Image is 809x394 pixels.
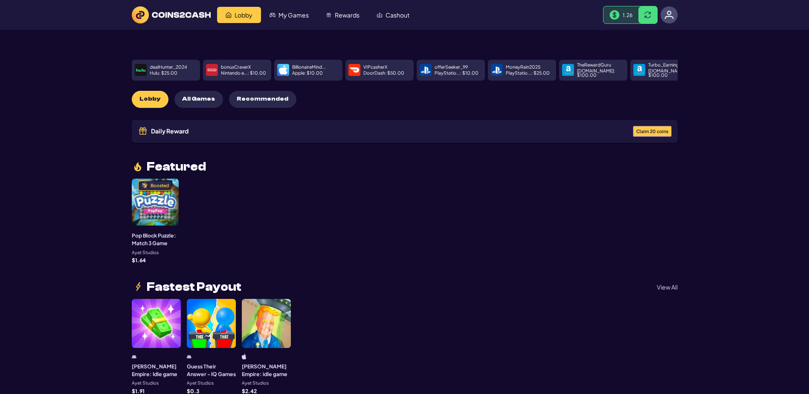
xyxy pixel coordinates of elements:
p: dealHunter_2024 [150,65,187,70]
p: Nintendo e... : $ 10.00 [221,71,266,75]
p: Apple : $ 10.00 [292,71,323,75]
span: All Games [182,96,215,103]
div: Boosted [151,183,169,188]
p: [DOMAIN_NAME] : $ 100.00 [648,69,696,78]
p: DoorDash : $ 50.00 [363,71,404,75]
img: Boosted [142,183,148,188]
img: payment icon [278,65,288,75]
a: Cashout [368,7,418,23]
p: TheRewardGuru [577,63,611,67]
p: PlayStatio... : $ 10.00 [435,71,478,75]
img: android [132,354,136,359]
h3: [PERSON_NAME] Empire: Idle game [132,362,181,378]
img: android [187,354,191,359]
img: Gift icon [138,126,148,136]
h3: [PERSON_NAME] Empire: idle game [242,362,291,378]
img: lightning [132,281,144,293]
img: payment icon [421,65,430,75]
p: Hulu : $ 25.00 [150,71,177,75]
span: Featured [147,161,206,173]
h3: Pop Block Puzzle: Match 3 Game [132,232,179,247]
img: My Games [270,12,275,18]
p: bonusCraverX [221,65,251,70]
p: Ayet Studios [242,381,269,385]
p: VIPcasherX [363,65,387,70]
a: Rewards [317,7,368,23]
img: payment icon [136,65,145,75]
span: Claim 20 coins [636,129,668,134]
img: payment icon [635,65,644,75]
span: Lobby [139,96,160,103]
p: $ 2.42 [242,388,257,394]
img: payment icon [492,65,502,75]
span: Daily Reward [151,128,188,134]
p: BillionaireMind... [292,65,326,70]
img: ios [242,354,246,359]
p: PlayStatio... : $ 25.00 [506,71,550,75]
h3: Guess Their Answer - IQ Games [187,362,236,378]
span: Fastest Payout [147,281,241,293]
button: Lobby [132,91,168,108]
p: Ayet Studios [132,381,159,385]
span: Cashout [386,12,409,18]
span: Recommended [237,96,288,103]
p: View All [657,284,678,290]
button: All Games [174,91,223,108]
img: Money Bill [609,10,620,20]
p: $ 1.91 [132,388,145,394]
button: Claim 20 coins [633,126,672,137]
img: payment icon [207,65,217,75]
span: My Games [278,12,309,18]
img: Cashout [377,12,383,18]
img: avatar [664,10,674,20]
img: fire [132,161,144,173]
img: payment icon [563,65,573,75]
p: MoneyRain2025 [506,65,540,70]
span: 1.26 [623,12,632,18]
p: Ayet Studios [132,250,159,255]
p: $ 1.64 [132,258,146,263]
img: payment icon [350,65,359,75]
button: Recommended [229,91,296,108]
p: $ 0.3 [187,388,199,394]
p: Turbo_Earnings_... [648,63,687,67]
img: Lobby [226,12,232,18]
a: My Games [261,7,317,23]
img: logo text [132,6,211,23]
span: Lobby [235,12,252,18]
img: Rewards [326,12,332,18]
p: offerSeeker_99 [435,65,468,70]
p: Ayet Studios [187,381,214,385]
p: [DOMAIN_NAME] : $ 100.00 [577,69,624,78]
a: Lobby [217,7,261,23]
span: Rewards [335,12,360,18]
